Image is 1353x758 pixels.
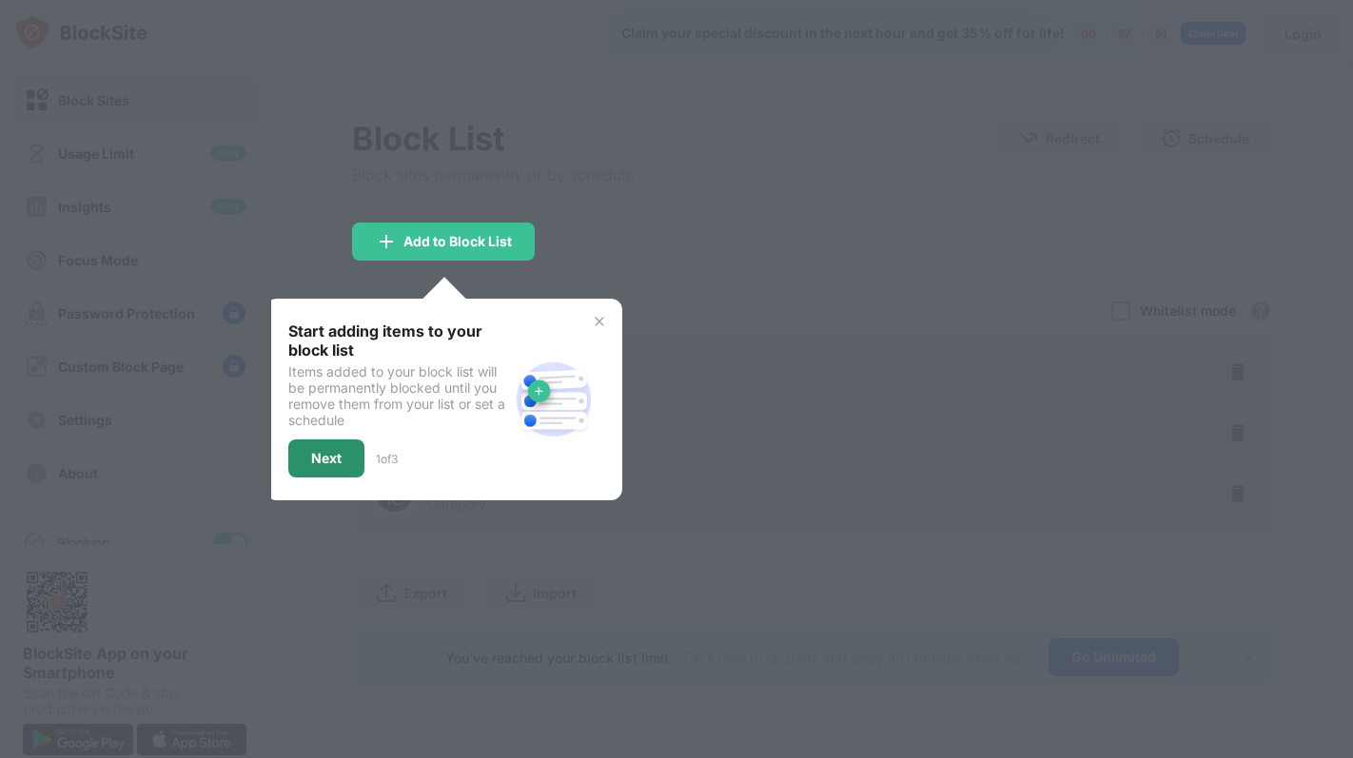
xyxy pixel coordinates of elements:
[376,452,398,466] div: 1 of 3
[508,354,599,445] img: block-site.svg
[592,314,607,329] img: x-button.svg
[288,363,508,428] div: Items added to your block list will be permanently blocked until you remove them from your list o...
[311,451,342,466] div: Next
[288,321,508,360] div: Start adding items to your block list
[403,234,512,249] div: Add to Block List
